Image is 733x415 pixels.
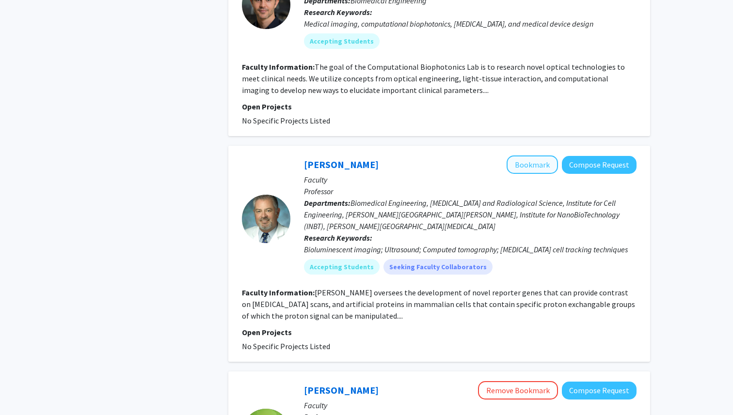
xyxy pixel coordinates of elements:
p: Open Projects [242,326,637,338]
button: Compose Request to Reza Shadmehr [562,382,637,400]
span: No Specific Projects Listed [242,341,330,351]
b: Research Keywords: [304,233,372,243]
p: Faculty [304,400,637,411]
div: Bioluminescent imaging; Ultrasound; Computed tomography; [MEDICAL_DATA] cell tracking techniques [304,244,637,255]
mat-chip: Accepting Students [304,259,380,275]
b: Research Keywords: [304,7,372,17]
b: Departments: [304,198,351,208]
fg-read-more: The goal of the Computational Biophotonics Lab is to research novel optical technologies to meet ... [242,62,625,95]
div: Medical imaging, computational biophotonics, [MEDICAL_DATA], and medical device design [304,18,637,30]
fg-read-more: [PERSON_NAME] oversees the development of novel reporter genes that can provide contrast on [MEDI... [242,288,635,321]
b: Faculty Information: [242,288,315,297]
span: Biomedical Engineering, [MEDICAL_DATA] and Radiological Science, Institute for Cell Engineering, ... [304,198,620,231]
button: Compose Request to Jeff Bulte [562,156,637,174]
p: Open Projects [242,101,637,112]
a: [PERSON_NAME] [304,158,379,170]
a: [PERSON_NAME] [304,384,379,396]
span: No Specific Projects Listed [242,116,330,125]
button: Add Jeff Bulte to Bookmarks [507,155,558,174]
mat-chip: Seeking Faculty Collaborators [383,259,493,275]
mat-chip: Accepting Students [304,33,380,49]
iframe: Chat [7,371,41,408]
p: Faculty [304,174,637,185]
b: Faculty Information: [242,62,315,72]
p: Professor [304,185,637,197]
button: Remove Bookmark [478,381,558,400]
